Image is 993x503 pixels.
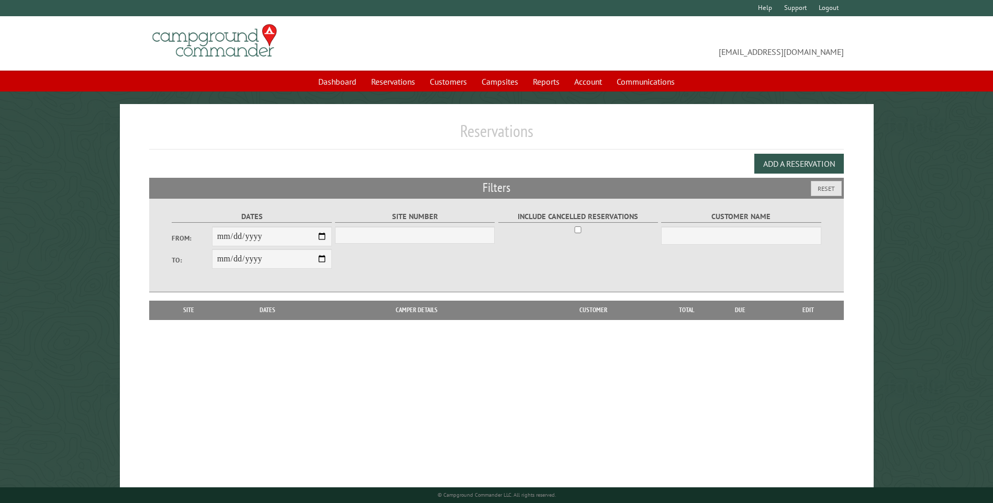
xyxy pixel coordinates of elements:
[223,301,313,319] th: Dates
[661,211,821,223] label: Customer Name
[149,178,843,198] h2: Filters
[811,181,842,196] button: Reset
[610,72,681,92] a: Communications
[527,72,566,92] a: Reports
[521,301,665,319] th: Customer
[475,72,525,92] a: Campsites
[149,20,280,61] img: Campground Commander
[665,301,707,319] th: Total
[365,72,421,92] a: Reservations
[335,211,495,223] label: Site Number
[423,72,473,92] a: Customers
[172,255,211,265] label: To:
[438,491,556,498] small: © Campground Commander LLC. All rights reserved.
[154,301,222,319] th: Site
[312,72,363,92] a: Dashboard
[498,211,658,223] label: Include Cancelled Reservations
[172,211,331,223] label: Dates
[754,154,844,174] button: Add a Reservation
[707,301,773,319] th: Due
[568,72,608,92] a: Account
[773,301,844,319] th: Edit
[497,29,844,58] span: [EMAIL_ADDRESS][DOMAIN_NAME]
[172,233,211,243] label: From:
[313,301,521,319] th: Camper Details
[149,121,843,150] h1: Reservations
